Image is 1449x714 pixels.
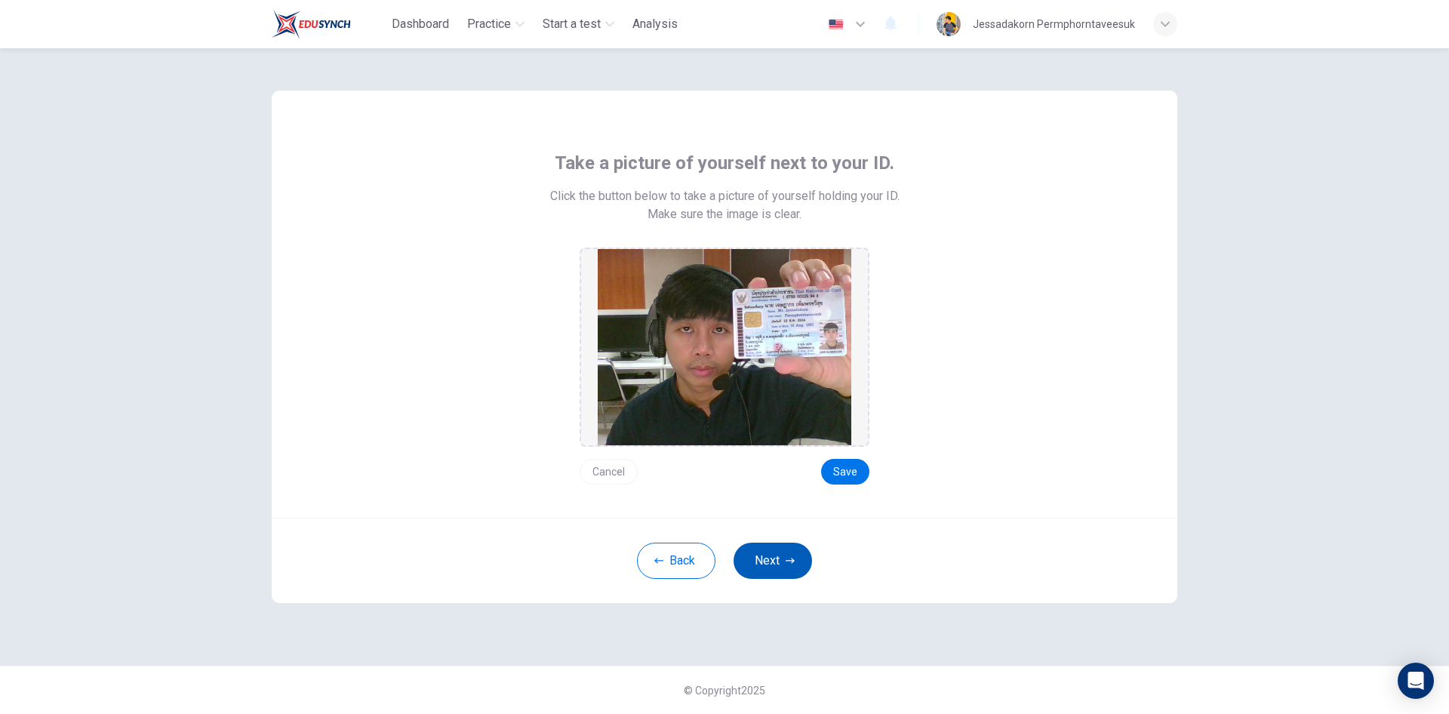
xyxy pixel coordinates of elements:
[272,9,351,39] img: Train Test logo
[648,205,801,223] span: Make sure the image is clear.
[684,685,765,697] span: © Copyright 2025
[461,11,531,38] button: Practice
[734,543,812,579] button: Next
[937,12,961,36] img: Profile picture
[543,15,601,33] span: Start a test
[392,15,449,33] span: Dashboard
[826,19,845,30] img: en
[550,187,900,205] span: Click the button below to take a picture of yourself holding your ID.
[973,15,1135,33] div: Jessadakorn Permphorntaveesuk
[598,249,851,445] img: preview screemshot
[821,459,869,485] button: Save
[580,459,638,485] button: Cancel
[637,543,715,579] button: Back
[632,15,678,33] span: Analysis
[626,11,684,38] button: Analysis
[467,15,511,33] span: Practice
[386,11,455,38] button: Dashboard
[1398,663,1434,699] div: Open Intercom Messenger
[272,9,386,39] a: Train Test logo
[555,151,894,175] span: Take a picture of yourself next to your ID.
[537,11,620,38] button: Start a test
